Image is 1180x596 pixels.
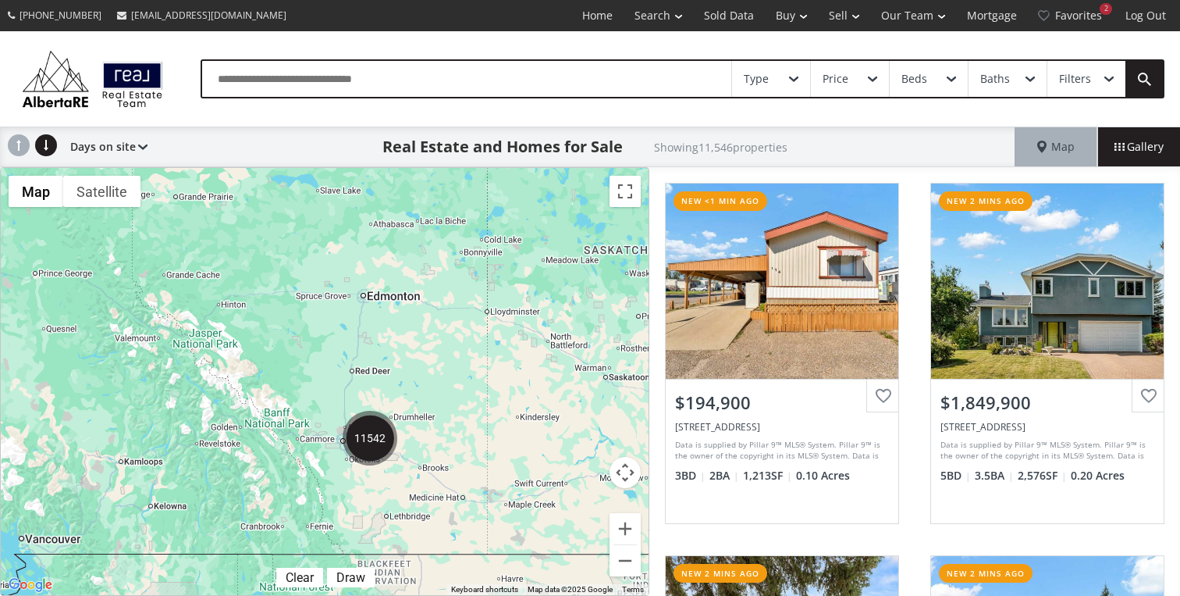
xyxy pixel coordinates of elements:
[276,570,323,585] div: Click to clear.
[901,73,927,84] div: Beds
[63,176,140,207] button: Show satellite imagery
[62,127,147,166] div: Days on site
[1097,127,1180,166] div: Gallery
[610,545,641,576] button: Zoom out
[610,513,641,544] button: Zoom in
[16,47,169,111] img: Logo
[675,439,885,462] div: Data is supplied by Pillar 9™ MLS® System. Pillar 9™ is the owner of the copyright in its MLS® Sy...
[343,411,397,466] div: 11542
[109,1,294,30] a: [EMAIL_ADDRESS][DOMAIN_NAME]
[9,176,63,207] button: Show street map
[131,9,286,22] span: [EMAIL_ADDRESS][DOMAIN_NAME]
[709,468,739,484] span: 2 BA
[940,439,1150,462] div: Data is supplied by Pillar 9™ MLS® System. Pillar 9™ is the owner of the copyright in its MLS® Sy...
[940,420,1154,434] div: 5444 Varsity Drive NW, Calgary, AB T3B 3A2
[451,584,518,595] button: Keyboard shortcuts
[1037,139,1075,155] span: Map
[940,391,1154,415] div: $1,849,900
[654,141,787,153] h2: Showing 11,546 properties
[382,136,623,158] h1: Real Estate and Homes for Sale
[1018,468,1067,484] span: 2,576 SF
[327,570,375,585] div: Click to draw.
[5,575,56,595] img: Google
[5,575,56,595] a: Open this area in Google Maps (opens a new window)
[744,73,769,84] div: Type
[649,167,915,539] a: new <1 min ago$194,900[STREET_ADDRESS]Data is supplied by Pillar 9™ MLS® System. Pillar 9™ is the...
[675,420,889,434] div: 174 Anson Avenue SW, Medicine Hat, AB T1A 8A3
[1100,3,1112,15] div: 2
[675,468,706,484] span: 3 BD
[20,9,101,22] span: [PHONE_NUMBER]
[1059,73,1091,84] div: Filters
[1015,127,1097,166] div: Map
[915,167,1180,539] a: new 2 mins ago$1,849,900[STREET_ADDRESS]Data is supplied by Pillar 9™ MLS® System. Pillar 9™ is t...
[610,176,641,207] button: Toggle fullscreen view
[610,457,641,488] button: Map camera controls
[980,73,1010,84] div: Baths
[332,570,369,585] div: Draw
[528,585,613,594] span: Map data ©2025 Google
[675,391,889,415] div: $194,900
[1071,468,1125,484] span: 0.20 Acres
[940,468,971,484] span: 5 BD
[823,73,848,84] div: Price
[975,468,1014,484] span: 3.5 BA
[622,585,644,594] a: Terms
[282,570,318,585] div: Clear
[1114,139,1164,155] span: Gallery
[743,468,792,484] span: 1,213 SF
[796,468,850,484] span: 0.10 Acres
